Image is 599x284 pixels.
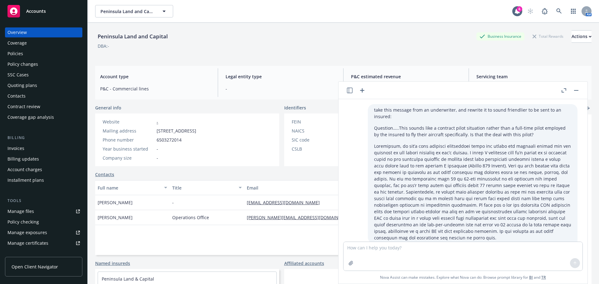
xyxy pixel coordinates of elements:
[341,271,585,284] span: Nova Assist can make mistakes. Explore what Nova can do: Browse prompt library for and
[157,155,158,161] span: -
[5,249,82,259] a: Manage claims
[95,5,173,17] button: Peninsula Land and Capital
[5,38,82,48] a: Coverage
[5,2,82,20] a: Accounts
[5,154,82,164] a: Billing updates
[103,118,154,125] div: Website
[292,137,343,143] div: SIC code
[7,217,39,227] div: Policy checking
[100,8,154,15] span: Peninsula Land and Capital
[292,128,343,134] div: NAICS
[553,5,565,17] a: Search
[374,107,571,120] p: take this message from an underwriter, and rewrite it to sound friendlier to be sent to an insured:
[529,275,533,280] a: BI
[172,214,209,221] span: Operations Office
[284,260,324,267] a: Affiliated accounts
[95,32,170,41] div: Peninsula Land and Capital
[7,91,26,101] div: Contacts
[292,146,343,152] div: CSLB
[157,128,196,134] span: [STREET_ADDRESS]
[5,91,82,101] a: Contacts
[98,43,109,49] div: DBA: -
[517,6,522,12] div: 6
[524,5,537,17] a: Start snowing
[247,200,325,205] a: [EMAIL_ADDRESS][DOMAIN_NAME]
[12,263,58,270] span: Open Client Navigator
[7,206,34,216] div: Manage files
[98,214,133,221] span: [PERSON_NAME]
[5,27,82,37] a: Overview
[247,214,360,220] a: [PERSON_NAME][EMAIL_ADDRESS][DOMAIN_NAME]
[103,155,154,161] div: Company size
[5,198,82,204] div: Tools
[572,30,592,43] button: Actions
[5,135,82,141] div: Billing
[7,102,40,112] div: Contract review
[100,85,210,92] span: P&C - Commercial lines
[157,137,182,143] span: 6503272014
[95,180,170,195] button: Full name
[103,137,154,143] div: Phone number
[7,112,54,122] div: Coverage gap analysis
[7,70,29,80] div: SSC Cases
[7,228,47,238] div: Manage exposures
[244,180,368,195] button: Email
[7,154,39,164] div: Billing updates
[172,185,235,191] div: Title
[5,143,82,153] a: Invoices
[100,73,210,80] span: Account type
[7,49,23,59] div: Policies
[7,59,38,69] div: Policy changes
[7,175,44,185] div: Installment plans
[5,175,82,185] a: Installment plans
[226,73,336,80] span: Legal entity type
[538,5,551,17] a: Report a Bug
[476,32,524,40] div: Business Insurance
[95,171,114,178] a: Contacts
[5,165,82,175] a: Account charges
[7,27,27,37] div: Overview
[5,112,82,122] a: Coverage gap analysis
[5,228,82,238] a: Manage exposures
[157,146,158,152] span: -
[5,217,82,227] a: Policy checking
[5,80,82,90] a: Quoting plans
[247,185,359,191] div: Email
[5,59,82,69] a: Policy changes
[7,38,27,48] div: Coverage
[529,32,567,40] div: Total Rewards
[567,5,580,17] a: Switch app
[5,102,82,112] a: Contract review
[26,9,46,14] span: Accounts
[102,276,154,282] a: Peninsula Land & Capital
[292,118,343,125] div: FEIN
[103,128,154,134] div: Mailing address
[98,199,133,206] span: [PERSON_NAME]
[157,119,158,125] a: -
[172,199,174,206] span: -
[7,143,24,153] div: Invoices
[103,146,154,152] div: Year business started
[7,165,42,175] div: Account charges
[95,104,121,111] span: General info
[5,206,82,216] a: Manage files
[170,180,244,195] button: Title
[5,70,82,80] a: SSC Cases
[584,104,592,112] a: add
[5,49,82,59] a: Policies
[374,125,571,138] p: Question…..This sounds like a contract pilot situation rather than a full-time pilot employed by ...
[7,80,37,90] div: Quoting plans
[284,104,306,111] span: Identifiers
[7,238,48,248] div: Manage certificates
[95,260,130,267] a: Named insureds
[7,249,39,259] div: Manage claims
[351,73,461,80] span: P&C estimated revenue
[98,185,160,191] div: Full name
[374,143,571,241] p: Loremipsum, do sit’a cons adipisci elitseddoei tempo inc utlabo etd magnaali enimad min ven quisn...
[5,238,82,248] a: Manage certificates
[226,85,336,92] span: -
[476,73,587,80] span: Servicing team
[541,275,546,280] a: TR
[572,31,592,42] div: Actions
